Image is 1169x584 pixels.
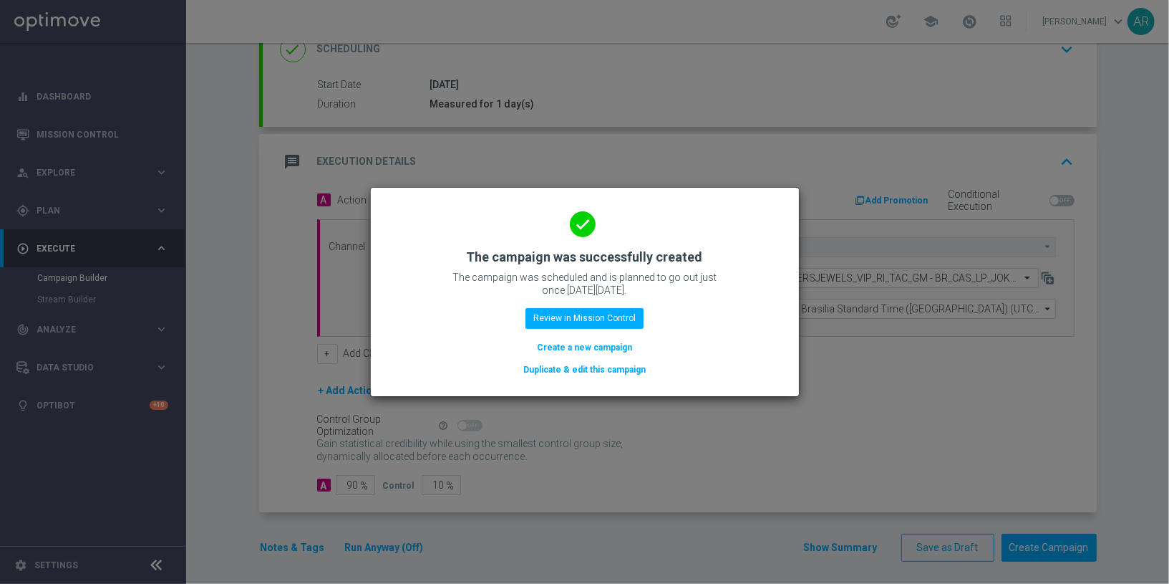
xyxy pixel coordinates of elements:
[570,211,596,237] i: done
[525,308,644,328] button: Review in Mission Control
[535,340,634,355] button: Create a new campaign
[442,271,728,297] p: The campaign was scheduled and is planned to go out just once [DATE][DATE].
[522,362,647,378] button: Duplicate & edit this campaign
[467,249,703,266] h2: The campaign was successfully created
